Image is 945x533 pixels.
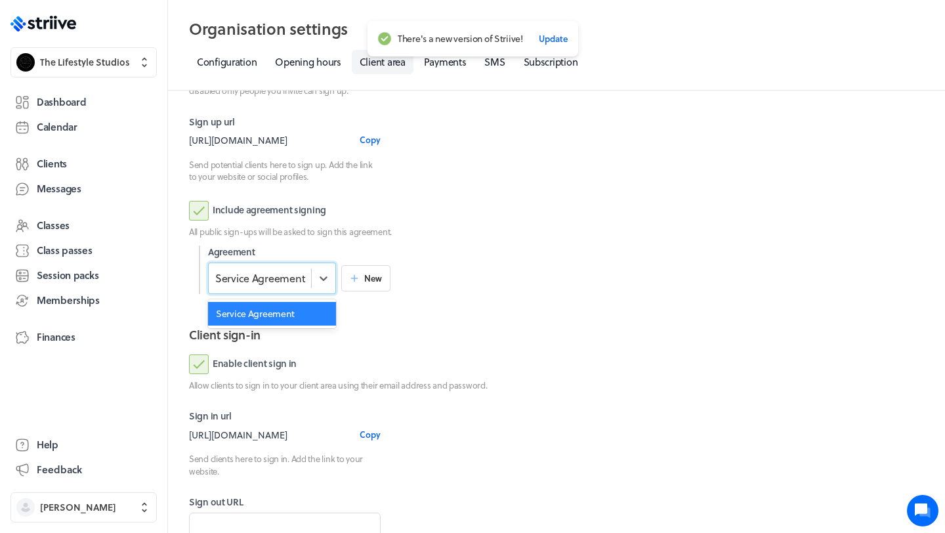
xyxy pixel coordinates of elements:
[189,354,297,374] label: Enable client sign in
[10,91,157,114] a: Dashboard
[37,330,75,344] span: Finances
[360,421,381,448] button: Copy
[37,438,58,452] span: Help
[189,116,381,129] label: Sign up url
[37,182,81,196] span: Messages
[352,50,413,74] a: Client area
[37,244,93,257] span: Class passes
[341,265,390,291] button: New
[10,492,157,522] button: [PERSON_NAME]
[37,95,86,109] span: Dashboard
[189,453,381,477] p: Send clients here to sign in. Add the link to your website.
[10,152,157,176] a: Clients
[360,134,381,146] span: Copy
[40,501,116,514] span: [PERSON_NAME]
[37,268,98,282] span: Session packs
[516,50,586,74] a: Subscription
[10,116,157,139] a: Calendar
[10,458,157,482] button: Feedback
[189,50,924,74] nav: Tabs
[208,302,336,326] div: Service Agreement
[10,264,157,288] a: Session packs
[37,219,70,232] span: Classes
[364,272,382,284] span: New
[10,47,157,77] button: The Lifestyle StudiosThe Lifestyle Studios
[189,50,264,74] a: Configuration
[37,120,77,134] span: Calendar
[37,293,100,307] span: Memberships
[16,53,35,72] img: The Lifestyle Studios
[37,463,82,477] span: Feedback
[189,326,583,344] h2: Client sign-in
[28,159,244,185] input: Search articles
[8,137,255,153] p: Find an answer quickly
[189,16,924,42] h2: Organisation settings
[47,33,215,52] h1: Hi [PERSON_NAME]
[360,429,381,440] span: Copy
[10,433,157,457] a: Help
[907,495,938,526] iframe: gist-messenger-bubble-iframe
[189,226,583,238] p: All public sign-ups will be asked to sign this agreement.
[10,85,252,112] button: New conversation
[47,58,215,74] h2: We're here to help. Ask us anything!
[189,159,381,182] p: Send potential clients here to sign up. Add the link to your website or social profiles.
[10,326,157,349] a: Finances
[538,29,567,49] button: Update
[538,33,567,45] span: Update
[85,93,157,104] span: New conversation
[360,127,381,154] button: Copy
[10,177,157,201] a: Messages
[208,245,390,259] label: Agreement
[476,50,513,74] a: SMS
[10,214,157,238] a: Classes
[215,271,305,286] div: Service Agreement
[37,157,67,171] span: Clients
[267,50,348,74] a: Opening hours
[40,56,130,69] span: The Lifestyle Studios
[10,239,157,263] a: Class passes
[189,379,583,391] p: Allow clients to sign in to your client area using their email address and password.
[10,289,157,312] a: Memberships
[398,33,523,45] span: There's a new version of Striive!
[189,410,381,423] label: Sign in url
[189,496,381,509] label: Sign out URL
[416,50,474,74] a: Payments
[189,201,326,221] label: Include agreement signing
